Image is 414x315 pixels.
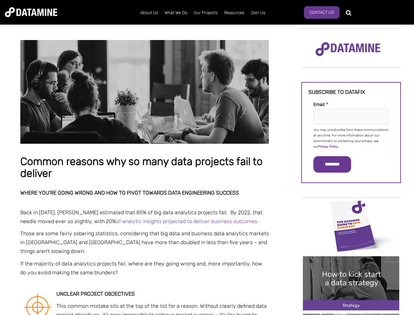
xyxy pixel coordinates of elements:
a: of analytic insights projected to deliver business outcomes. [116,218,259,224]
a: What We Do [161,4,190,21]
p: Back in [DATE], [PERSON_NAME] estimated that 85% of big data analytics projects fail. By 2022, th... [20,208,269,226]
p: Those are some fairly sobering statistics, considering that big data and business data analytics ... [20,229,269,256]
a: Resources [221,4,247,21]
img: Datamine Logo No Strapline - Purple [311,38,385,61]
a: Join Us [247,4,268,21]
a: About Us [137,4,161,21]
span: Email [313,102,325,107]
img: 20241212 How to kick start a data strategy-2 [303,256,399,310]
h3: Subscribe to datafix [308,89,394,95]
h1: Common reasons why so many data projects fail to deliver [20,156,269,179]
h2: Where you’re going wrong and how to pivot towards data engineering success [20,190,269,196]
a: Our Projects [190,4,221,21]
p: If the majority of data analytics projects fail, where are they going wrong and, more importantly... [20,259,269,277]
img: Datamine [5,7,57,17]
a: Privacy Policy [318,145,338,149]
img: Data Strategy Cover thumbnail [303,199,399,253]
strong: Unclear project objectives [56,291,135,297]
img: Common reasons why so many data projects fail to deliver [20,40,269,144]
p: You may unsubscribe from these communications at any time. For more information about our commitm... [313,127,389,150]
a: Contact Us [304,6,340,19]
